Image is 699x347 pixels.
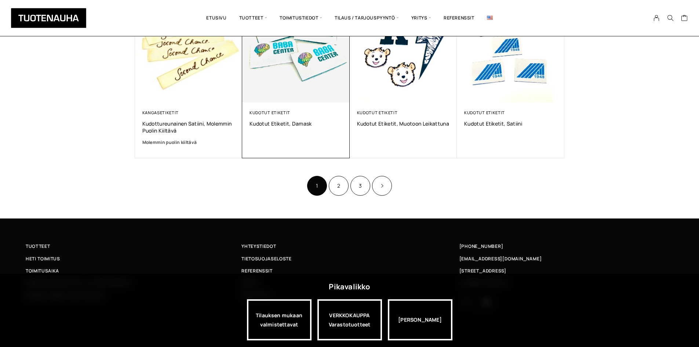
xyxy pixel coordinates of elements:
[357,110,398,115] a: Kudotut etiketit
[317,299,382,340] a: VERKKOKAUPPAVarastotuotteet
[250,110,290,115] a: Kudotut etiketit
[142,139,197,145] b: Molemmin puolin kiiltävä
[142,120,235,134] a: Kudottureunainen satiini, molemmin puolin kiiltävä
[241,242,457,250] a: Yhteystiedot
[388,299,452,340] div: [PERSON_NAME]
[135,175,564,196] nav: Product Pagination
[663,15,677,21] button: Search
[459,242,503,250] a: [PHONE_NUMBER]
[329,280,370,293] div: Pikavalikko
[329,176,349,196] a: Sivu 2
[357,120,450,127] a: Kudotut etiketit, muotoon leikattuna
[487,16,493,20] img: English
[26,255,241,263] a: Heti toimitus
[459,267,506,275] span: [STREET_ADDRESS]
[464,110,505,115] a: Kudotut etiketit
[241,255,291,263] span: Tietosuojaseloste
[200,6,233,30] a: Etusivu
[241,267,457,275] a: Referenssit
[307,176,327,196] span: Sivu 1
[26,267,59,275] span: Toimitusaika
[437,6,481,30] a: Referenssit
[26,255,60,263] span: Heti toimitus
[11,8,86,28] img: Tuotenauha Oy
[26,267,241,275] a: Toimitusaika
[142,139,235,146] a: Molemmin puolin kiiltävä
[241,267,272,275] span: Referenssit
[328,6,405,30] span: Tilaus / Tarjouspyyntö
[459,255,542,263] a: [EMAIL_ADDRESS][DOMAIN_NAME]
[233,6,273,30] span: Tuotteet
[405,6,437,30] span: Yritys
[241,255,457,263] a: Tietosuojaseloste
[247,299,312,340] a: Tilauksen mukaan valmistettavat
[250,120,342,127] a: Kudotut etiketit, Damask
[317,299,382,340] div: VERKKOKAUPPA Varastotuotteet
[273,6,328,30] span: Toimitustiedot
[350,176,370,196] a: Sivu 3
[26,242,50,250] span: Tuotteet
[26,242,241,250] a: Tuotteet
[464,120,557,127] a: Kudotut etiketit, satiini
[681,14,688,23] a: Cart
[241,242,276,250] span: Yhteystiedot
[649,15,664,21] a: My Account
[142,110,179,115] a: Kangasetiketit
